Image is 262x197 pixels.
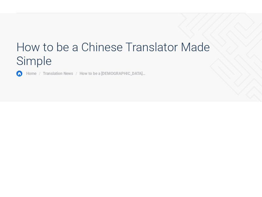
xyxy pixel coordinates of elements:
a: Translation News [43,71,73,76]
span: Home [26,71,36,76]
span: How to be a [DEMOGRAPHIC_DATA]… [80,71,145,76]
a: Home [16,71,36,77]
h1: How to be a Chinese Translator Made Simple [16,40,246,68]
